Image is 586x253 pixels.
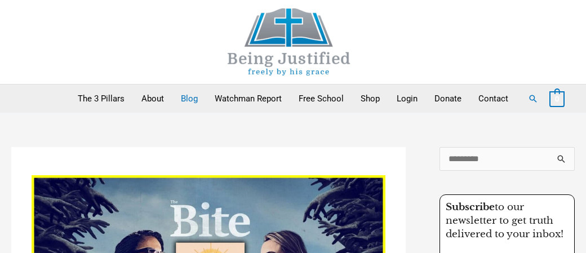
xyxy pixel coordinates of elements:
img: Being Justified [205,8,374,76]
a: Blog [172,85,206,113]
a: The 3 Pillars [69,85,133,113]
span: to our newsletter to get truth delivered to your inbox! [446,201,563,240]
a: Search button [528,94,538,104]
nav: Primary Site Navigation [69,85,517,113]
a: Login [388,85,426,113]
strong: Subscribe [446,201,495,213]
span: 0 [555,95,559,103]
a: Free School [290,85,352,113]
a: Shop [352,85,388,113]
a: Donate [426,85,470,113]
a: View Shopping Cart, empty [549,94,565,104]
a: About [133,85,172,113]
a: Watchman Report [206,85,290,113]
a: Contact [470,85,517,113]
